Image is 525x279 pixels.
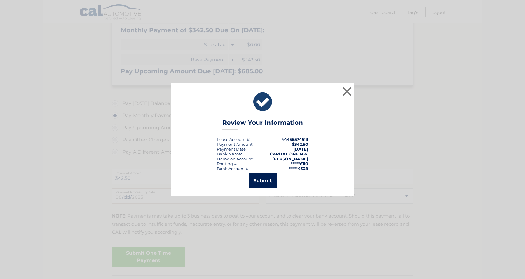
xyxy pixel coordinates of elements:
span: $342.50 [292,142,308,147]
strong: CAPITAL ONE N.A. [270,152,308,156]
div: Bank Name: [217,152,242,156]
button: × [341,85,353,97]
div: Name on Account: [217,156,254,161]
span: [DATE] [294,147,308,152]
span: Payment Date [217,147,246,152]
div: Routing #: [217,161,238,166]
strong: [PERSON_NAME] [272,156,308,161]
h3: Review Your Information [222,119,303,130]
div: Payment Amount: [217,142,253,147]
div: : [217,147,247,152]
div: Bank Account #: [217,166,249,171]
button: Submit [249,173,277,188]
div: Lease Account #: [217,137,250,142]
strong: 44455574513 [281,137,308,142]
